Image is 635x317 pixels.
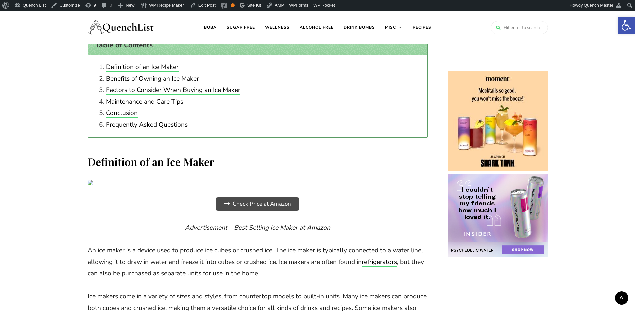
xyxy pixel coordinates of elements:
[106,120,188,129] a: Frequently Asked Questions
[222,11,260,44] a: Sugar free
[448,174,548,257] img: cshow.php
[88,180,428,185] img: q
[106,74,199,83] a: Benefits of Owning an Ice Maker
[106,86,240,94] a: Factors to Consider When Buying an Ice Maker
[448,71,548,171] img: cshow.php
[491,21,548,34] input: Hit enter to search
[88,14,154,41] img: Quench List
[247,3,261,8] span: Site Kit
[217,197,298,211] span: Check Price at Amazon
[339,11,380,44] a: Drink Bombs
[408,11,436,44] a: Recipes
[231,3,235,7] div: OK
[216,197,299,211] a: Check Price at Amazon
[362,258,397,266] a: refrigerators
[584,3,613,8] span: Quench Master
[295,11,339,44] a: Alcohol free
[88,245,428,279] p: An ice maker is a device used to produce ice cubes or crushed ice. The ice maker is typically con...
[88,154,428,169] h2: Definition of an Ice Maker
[106,63,179,71] a: Definition of an Ice Maker
[185,223,330,232] em: Advertisement – Best Selling Ice Maker at Amazon
[88,35,427,55] div: Table of Contents
[106,109,138,117] a: Conclusion
[260,11,295,44] a: Wellness
[199,11,222,44] a: Boba
[380,11,408,44] a: Misc
[106,97,183,106] a: Maintenance and Care Tips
